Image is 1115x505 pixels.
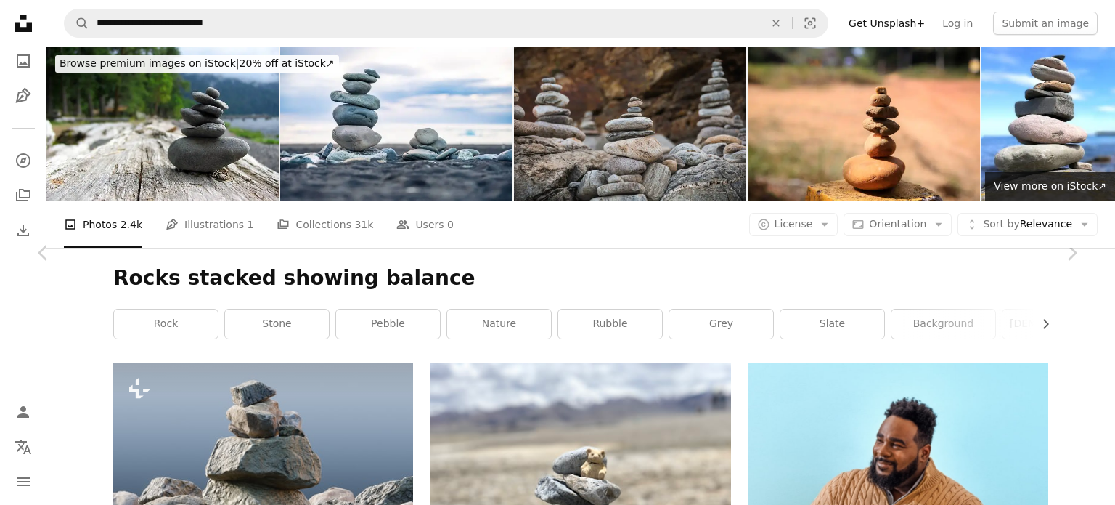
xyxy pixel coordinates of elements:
[1032,310,1048,339] button: scroll list to the right
[60,57,239,69] span: Browse premium images on iStock |
[9,432,38,461] button: Language
[1002,310,1106,339] a: [DEMOGRAPHIC_DATA]
[994,180,1106,192] span: View more on iStock ↗
[748,47,980,201] img: Pyramid stacked from round stones
[934,12,981,35] a: Log in
[983,217,1072,232] span: Relevance
[64,9,828,38] form: Find visuals sitewide
[9,81,38,110] a: Illustrations
[869,218,926,230] span: Orientation
[9,181,38,210] a: Collections
[775,218,813,230] span: License
[113,265,1048,291] h1: Rocks stacked showing balance
[447,217,454,233] span: 0
[280,47,512,201] img: Stacked stones on a black sand beach
[60,57,335,69] span: 20% off at iStock ↗
[669,310,773,339] a: grey
[558,310,662,339] a: rubble
[983,218,1019,230] span: Sort by
[985,172,1115,201] a: View more on iStock↗
[354,217,373,233] span: 31k
[9,397,38,427] a: Log in / Sign up
[46,47,348,81] a: Browse premium images on iStock|20% off at iStock↗
[1028,183,1115,323] a: Next
[957,213,1098,236] button: Sort byRelevance
[225,310,329,339] a: stone
[65,9,89,37] button: Search Unsplash
[277,201,373,248] a: Collections 31k
[9,47,38,76] a: Photos
[396,201,454,248] a: Users 0
[840,12,934,35] a: Get Unsplash+
[780,310,884,339] a: slate
[46,47,279,201] img: Stones at Lake Crescent
[9,467,38,496] button: Menu
[844,213,952,236] button: Orientation
[336,310,440,339] a: pebble
[891,310,995,339] a: background
[114,310,218,339] a: rock
[760,9,792,37] button: Clear
[113,438,413,451] a: Rocks are stacked on top of each other.
[248,217,254,233] span: 1
[166,201,253,248] a: Illustrations 1
[749,213,838,236] button: License
[514,47,746,201] img: serene beach scene with smooth rocks stacked in a balanced formation. The tranquil atmosphere evo...
[993,12,1098,35] button: Submit an image
[447,310,551,339] a: nature
[793,9,828,37] button: Visual search
[9,146,38,175] a: Explore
